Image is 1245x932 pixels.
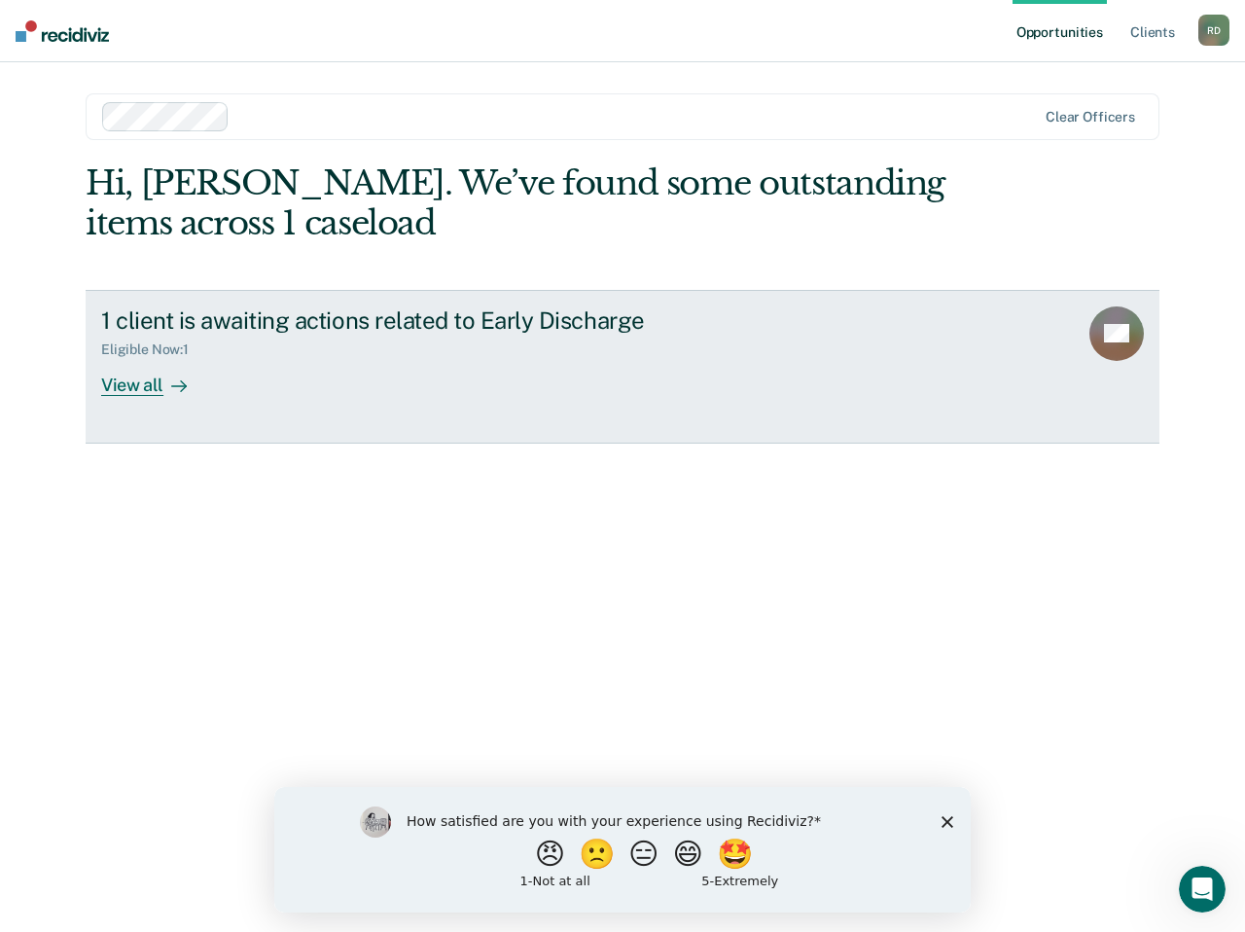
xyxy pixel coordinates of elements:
iframe: Intercom live chat [1179,866,1226,913]
div: Eligible Now : 1 [101,341,204,358]
div: 1 client is awaiting actions related to Early Discharge [101,306,784,335]
iframe: Survey by Kim from Recidiviz [274,787,971,913]
div: View all [101,358,210,396]
div: Hi, [PERSON_NAME]. We’ve found some outstanding items across 1 caseload [86,163,944,243]
div: Clear officers [1046,109,1135,125]
div: R D [1198,15,1229,46]
a: 1 client is awaiting actions related to Early DischargeEligible Now:1View all [86,290,1159,444]
button: RD [1198,15,1229,46]
img: Recidiviz [16,20,109,42]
